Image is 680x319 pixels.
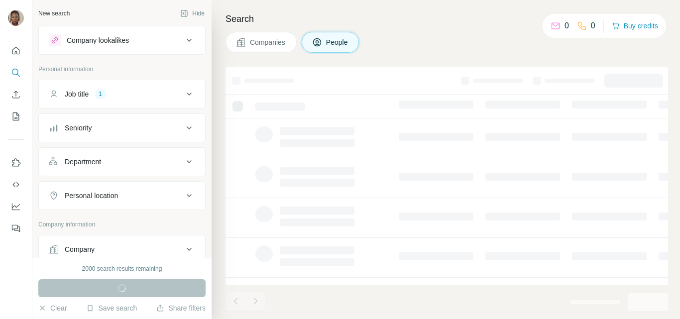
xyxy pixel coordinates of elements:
button: Feedback [8,219,24,237]
button: Clear [38,303,67,313]
p: Personal information [38,65,206,74]
img: Avatar [8,10,24,26]
button: Buy credits [612,19,658,33]
div: Seniority [65,123,92,133]
button: Enrich CSV [8,86,24,104]
button: Search [8,64,24,82]
p: Company information [38,220,206,229]
button: Hide [173,6,212,21]
div: Job title [65,89,89,99]
div: Department [65,157,101,167]
div: Company [65,244,95,254]
h4: Search [226,12,668,26]
button: My lists [8,107,24,125]
button: Use Surfe API [8,176,24,194]
div: 2000 search results remaining [82,264,162,273]
button: Job title1 [39,82,205,106]
button: Save search [86,303,137,313]
button: Dashboard [8,198,24,215]
button: Company lookalikes [39,28,205,52]
button: Seniority [39,116,205,140]
button: Quick start [8,42,24,60]
p: 0 [591,20,595,32]
div: Company lookalikes [67,35,129,45]
button: Share filters [156,303,206,313]
div: 1 [95,90,106,99]
button: Use Surfe on LinkedIn [8,154,24,172]
button: Company [39,237,205,261]
span: People [326,37,349,47]
span: Companies [250,37,286,47]
button: Personal location [39,184,205,208]
div: Personal location [65,191,118,201]
button: Department [39,150,205,174]
p: 0 [565,20,569,32]
div: New search [38,9,70,18]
